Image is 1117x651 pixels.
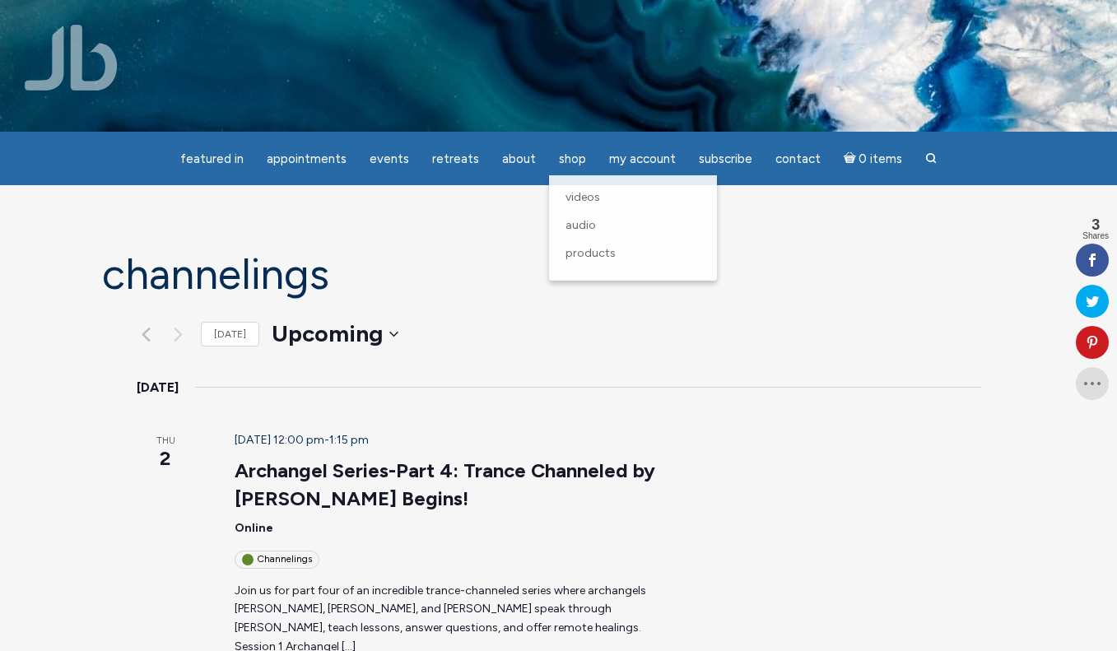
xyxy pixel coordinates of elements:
span: My Account [609,151,676,166]
span: Products [565,246,616,260]
h1: Channelings [102,251,1016,298]
a: Events [360,143,419,175]
span: 3 [1082,217,1109,232]
span: featured in [180,151,244,166]
span: Retreats [432,151,479,166]
a: Archangel Series-Part 4: Trance Channeled by [PERSON_NAME] Begins! [235,458,655,511]
a: Appointments [257,143,356,175]
span: 1:15 pm [329,433,369,447]
span: Shop [559,151,586,166]
span: Upcoming [272,318,383,351]
span: About [502,151,536,166]
div: Channelings [235,551,319,568]
a: [DATE] [201,322,259,347]
a: featured in [170,143,254,175]
time: - [235,433,369,447]
span: [DATE] 12:00 pm [235,433,324,447]
span: 2 [137,444,195,472]
span: Online [235,521,273,535]
a: Retreats [422,143,489,175]
a: Contact [766,143,831,175]
span: Thu [137,435,195,449]
span: 0 items [859,153,902,165]
img: Jamie Butler. The Everyday Medium [25,25,118,91]
span: Audio [565,218,596,232]
a: Cart0 items [834,142,913,175]
span: Events [370,151,409,166]
a: Videos [557,184,709,212]
span: Appointments [267,151,347,166]
a: Shop [549,143,596,175]
span: Shares [1082,232,1109,240]
a: My Account [599,143,686,175]
button: Next Events [169,324,188,344]
a: Audio [557,212,709,239]
a: About [492,143,546,175]
a: Products [557,239,709,267]
a: Subscribe [689,143,762,175]
span: Subscribe [699,151,752,166]
a: Previous Events [137,324,156,344]
time: [DATE] [137,377,179,398]
span: Contact [775,151,821,166]
button: Upcoming [272,318,398,351]
span: Videos [565,190,600,204]
i: Cart [844,151,859,166]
